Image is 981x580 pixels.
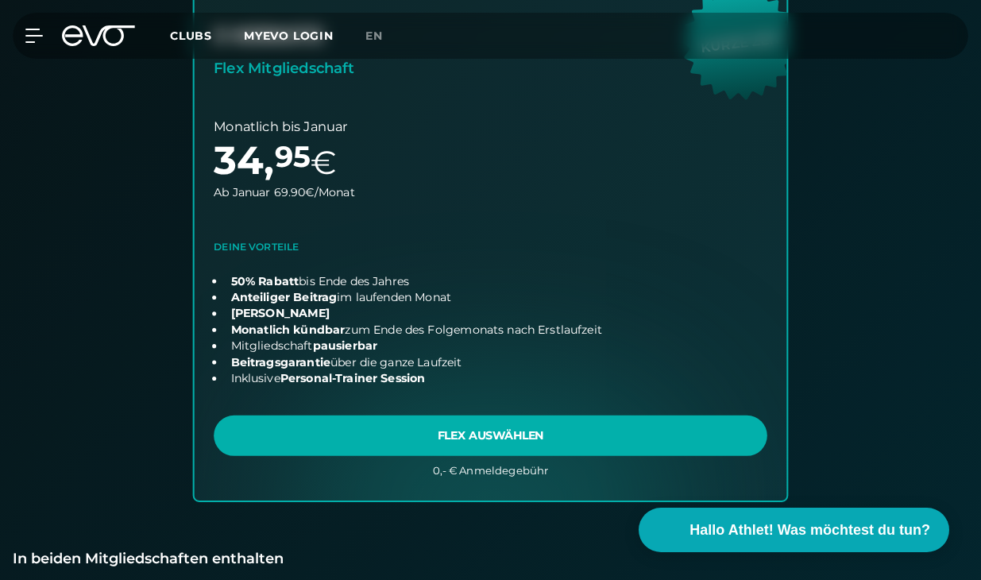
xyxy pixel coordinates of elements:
span: en [365,29,383,43]
a: MYEVO LOGIN [244,29,334,43]
a: Clubs [170,28,244,43]
span: Hallo Athlet! Was möchtest du tun? [689,520,930,541]
span: Clubs [170,29,212,43]
div: In beiden Mitgliedschaften enthalten [13,547,968,570]
a: en [365,27,402,45]
button: Hallo Athlet! Was möchtest du tun? [639,508,949,552]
